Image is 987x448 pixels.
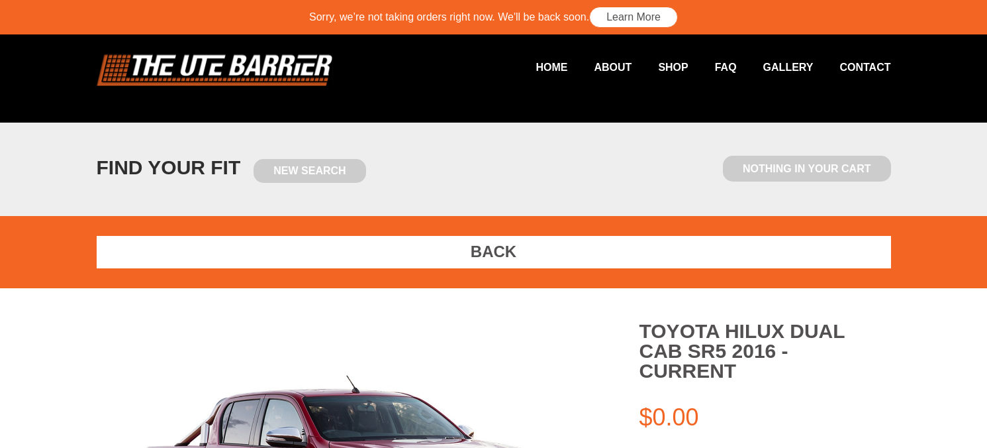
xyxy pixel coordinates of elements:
span: Nothing in Your Cart [723,156,890,182]
a: New Search [254,159,365,183]
h2: Toyota Hilux Dual Cab SR5 2016 - Current [639,321,891,381]
a: Home [509,54,567,80]
a: Shop [632,54,688,80]
a: About [567,54,632,80]
h1: FIND YOUR FIT [97,156,366,183]
a: BACK [97,236,891,268]
a: Learn More [589,7,678,28]
span: $0.00 [639,404,699,431]
img: logo.png [97,54,333,86]
a: FAQ [688,54,737,80]
a: Contact [813,54,890,80]
a: Gallery [737,54,814,80]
